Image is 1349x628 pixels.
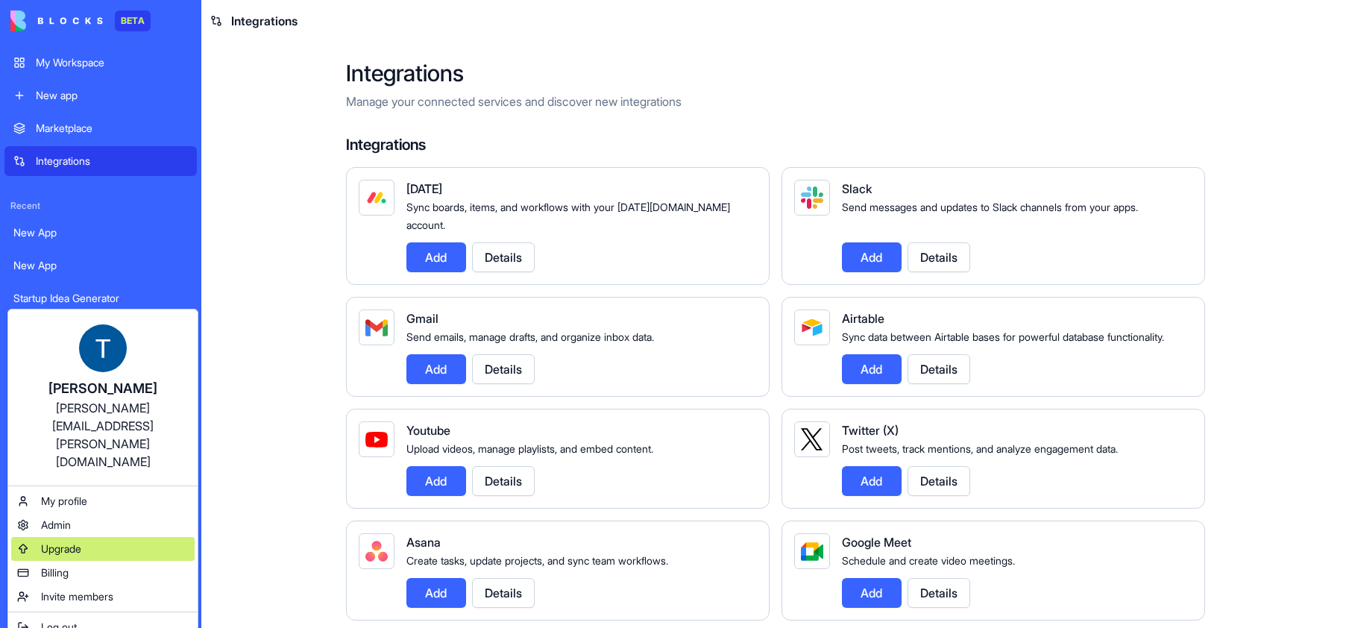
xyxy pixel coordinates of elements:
[11,537,195,561] a: Upgrade
[41,589,113,604] span: Invite members
[13,258,188,273] div: New App
[23,399,183,471] div: [PERSON_NAME][EMAIL_ADDRESS][PERSON_NAME][DOMAIN_NAME]
[11,489,195,513] a: My profile
[11,585,195,609] a: Invite members
[79,324,127,372] img: ACg8ocI78nP_w866sDBFFHxnRnBL6-zh8GfiopHMgZRr8okL_WAsQdY=s96-c
[41,518,71,533] span: Admin
[41,541,81,556] span: Upgrade
[11,561,195,585] a: Billing
[13,225,188,240] div: New App
[41,565,69,580] span: Billing
[11,513,195,537] a: Admin
[4,200,197,212] span: Recent
[41,494,87,509] span: My profile
[11,313,195,483] a: [PERSON_NAME][PERSON_NAME][EMAIL_ADDRESS][PERSON_NAME][DOMAIN_NAME]
[13,291,188,306] div: Startup Idea Generator
[23,378,183,399] div: [PERSON_NAME]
